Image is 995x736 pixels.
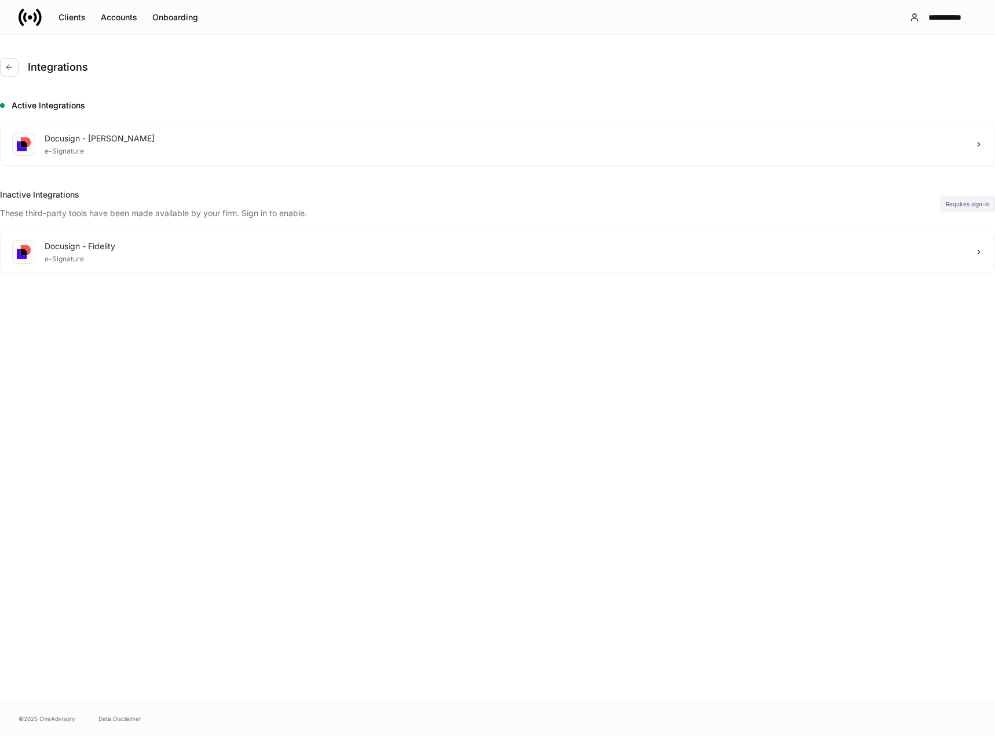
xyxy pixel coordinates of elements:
div: Clients [58,12,86,23]
div: Docusign - [PERSON_NAME] [45,133,155,144]
div: e-Signature [45,252,115,264]
div: Docusign - Fidelity [45,241,115,252]
span: © 2025 OneAdvisory [19,714,75,723]
h5: Active Integrations [12,100,995,111]
div: e-Signature [45,144,155,156]
h4: Integrations [28,60,88,74]
div: Requires sign-in [941,196,995,212]
a: Data Disclaimer [98,714,141,723]
div: Onboarding [152,12,198,23]
div: Accounts [101,12,137,23]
